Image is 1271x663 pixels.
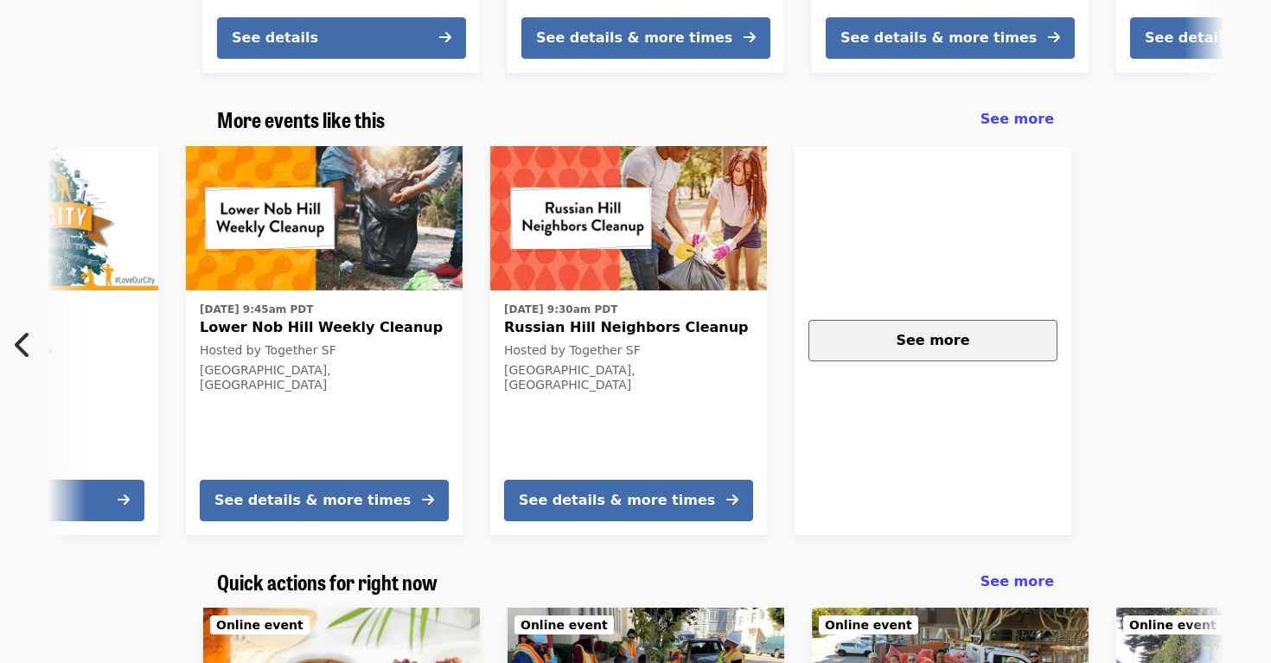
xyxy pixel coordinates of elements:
[504,317,753,338] span: Russian Hill Neighbors Cleanup
[521,618,608,632] span: Online event
[200,480,449,521] button: See details & more times
[825,618,912,632] span: Online event
[214,490,411,511] div: See details & more times
[1048,29,1060,46] i: arrow-right icon
[232,28,318,48] div: See details
[15,328,32,361] i: chevron-left icon
[840,28,1037,48] div: See details & more times
[217,107,385,132] a: More events like this
[519,490,715,511] div: See details & more times
[439,29,451,46] i: arrow-right icon
[217,566,438,596] span: Quick actions for right now
[217,17,466,59] button: See details
[504,480,753,521] button: See details & more times
[217,104,385,134] span: More events like this
[200,343,336,357] span: Hosted by Together SF
[504,343,641,357] span: Hosted by Together SF
[980,109,1054,130] a: See more
[186,146,463,291] img: Lower Nob Hill Weekly Cleanup organized by Together SF
[980,571,1054,592] a: See more
[504,302,617,317] time: [DATE] 9:30am PDT
[1129,618,1217,632] span: Online event
[808,320,1057,361] button: See more
[980,573,1054,590] span: See more
[118,492,130,508] i: arrow-right icon
[726,492,738,508] i: arrow-right icon
[521,17,770,59] button: See details & more times
[200,363,449,392] div: [GEOGRAPHIC_DATA], [GEOGRAPHIC_DATA]
[896,332,969,348] span: See more
[186,146,463,535] a: See details for "Lower Nob Hill Weekly Cleanup"
[216,618,303,632] span: Online event
[490,146,767,535] a: See details for "Russian Hill Neighbors Cleanup"
[490,146,767,291] img: Russian Hill Neighbors Cleanup organized by Together SF
[217,570,438,595] a: Quick actions for right now
[536,28,732,48] div: See details & more times
[203,107,1068,132] div: More events like this
[200,317,449,338] span: Lower Nob Hill Weekly Cleanup
[744,29,756,46] i: arrow-right icon
[826,17,1075,59] button: See details & more times
[504,363,753,392] div: [GEOGRAPHIC_DATA], [GEOGRAPHIC_DATA]
[980,111,1054,127] span: See more
[795,146,1071,535] a: See more
[200,302,313,317] time: [DATE] 9:45am PDT
[203,570,1068,595] div: Quick actions for right now
[422,492,434,508] i: arrow-right icon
